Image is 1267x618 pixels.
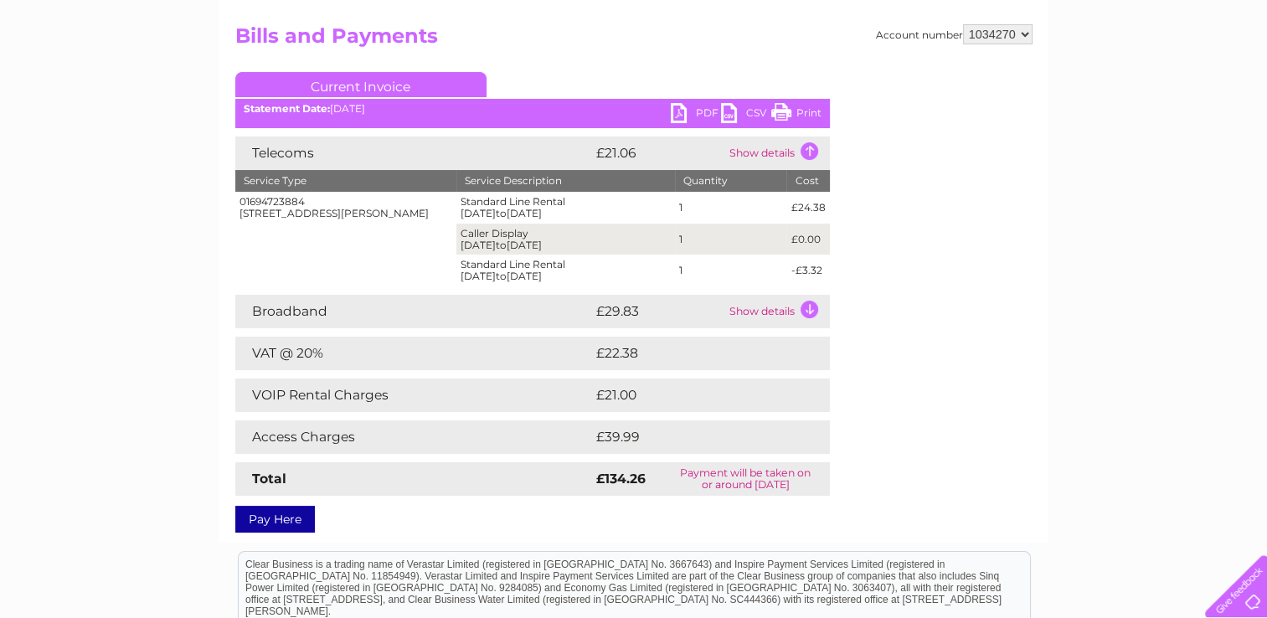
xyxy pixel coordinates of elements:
[235,103,830,115] div: [DATE]
[252,471,286,487] strong: Total
[662,462,830,496] td: Payment will be taken on or around [DATE]
[235,337,592,370] td: VAT @ 20%
[235,136,592,170] td: Telecoms
[786,170,829,192] th: Cost
[44,44,130,95] img: logo.png
[456,255,675,286] td: Standard Line Rental [DATE] [DATE]
[771,103,821,127] a: Print
[671,103,721,127] a: PDF
[592,420,797,454] td: £39.99
[725,136,830,170] td: Show details
[592,136,725,170] td: £21.06
[496,207,507,219] span: to
[786,192,829,224] td: £24.38
[235,170,456,192] th: Service Type
[592,295,725,328] td: £29.83
[675,192,786,224] td: 1
[1014,71,1051,84] a: Energy
[721,103,771,127] a: CSV
[496,239,507,251] span: to
[675,224,786,255] td: 1
[235,72,487,97] a: Current Invoice
[596,471,646,487] strong: £134.26
[1121,71,1146,84] a: Blog
[496,270,507,282] span: to
[725,295,830,328] td: Show details
[239,9,1030,81] div: Clear Business is a trading name of Verastar Limited (registered in [GEOGRAPHIC_DATA] No. 3667643...
[456,192,675,224] td: Standard Line Rental [DATE] [DATE]
[675,255,786,286] td: 1
[235,295,592,328] td: Broadband
[675,170,786,192] th: Quantity
[235,24,1033,56] h2: Bills and Payments
[876,24,1033,44] div: Account number
[1212,71,1251,84] a: Log out
[786,255,829,286] td: -£3.32
[1156,71,1197,84] a: Contact
[972,71,1004,84] a: Water
[592,337,796,370] td: £22.38
[456,170,675,192] th: Service Description
[235,379,592,412] td: VOIP Rental Charges
[1061,71,1111,84] a: Telecoms
[951,8,1067,29] a: 0333 014 3131
[235,420,592,454] td: Access Charges
[786,224,829,255] td: £0.00
[592,379,795,412] td: £21.00
[239,196,452,219] div: 01694723884 [STREET_ADDRESS][PERSON_NAME]
[456,224,675,255] td: Caller Display [DATE] [DATE]
[235,506,315,533] a: Pay Here
[244,102,330,115] b: Statement Date:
